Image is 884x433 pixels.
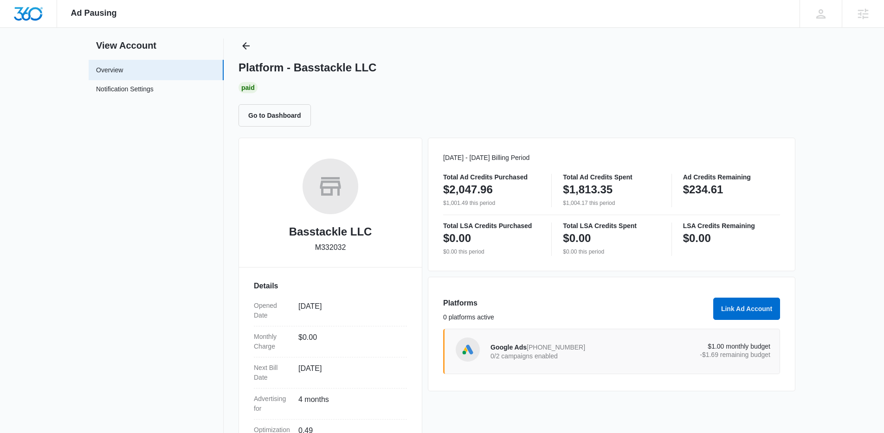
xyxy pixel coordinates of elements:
h2: View Account [89,38,224,52]
p: 0 platforms active [443,312,708,322]
p: $0.00 this period [563,248,660,256]
p: $0.00 [443,231,471,246]
div: Advertising for4 months [254,388,407,420]
p: Total Ad Credits Spent [563,174,660,180]
button: Link Ad Account [713,298,780,320]
dt: Next Bill Date [254,363,291,382]
div: Monthly Charge$0.00 [254,326,407,357]
button: Back [239,38,253,53]
p: [DATE] - [DATE] Billing Period [443,153,780,163]
button: Go to Dashboard [239,104,311,127]
p: M332032 [315,242,346,253]
dt: Monthly Charge [254,332,291,351]
p: Ad Credits Remaining [683,174,780,180]
p: $0.00 this period [443,248,540,256]
h2: Basstackle LLC [289,223,372,240]
p: 0/2 campaigns enabled [490,353,631,359]
p: Total Ad Credits Purchased [443,174,540,180]
p: $1,001.49 this period [443,199,540,207]
p: $234.61 [683,182,723,197]
span: [PHONE_NUMBER] [527,344,585,351]
dt: Advertising for [254,394,291,414]
h3: Platforms [443,298,708,309]
a: Google AdsGoogle Ads[PHONE_NUMBER]0/2 campaigns enabled$1.00 monthly budget-$1.69 remaining budget [443,329,780,374]
dd: $0.00 [298,332,400,351]
div: Next Bill Date[DATE] [254,357,407,388]
dd: [DATE] [298,301,400,320]
div: Paid [239,82,258,93]
dd: [DATE] [298,363,400,382]
p: LSA Credits Remaining [683,223,780,229]
div: Opened Date[DATE] [254,295,407,326]
p: $0.00 [563,231,591,246]
dd: 4 months [298,394,400,414]
span: Ad Pausing [71,8,117,18]
p: $2,047.96 [443,182,493,197]
dt: Opened Date [254,301,291,320]
a: Notification Settings [96,84,154,96]
p: -$1.69 remaining budget [631,351,771,358]
p: $1,004.17 this period [563,199,660,207]
p: $1.00 monthly budget [631,343,771,350]
a: Overview [96,65,123,75]
h1: Platform - Basstackle LLC [239,61,376,75]
p: Total LSA Credits Spent [563,223,660,229]
a: Go to Dashboard [239,111,316,119]
h3: Details [254,280,407,292]
p: $0.00 [683,231,711,246]
p: Total LSA Credits Purchased [443,223,540,229]
img: Google Ads [461,343,475,357]
p: $1,813.35 [563,182,613,197]
span: Google Ads [490,344,527,351]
